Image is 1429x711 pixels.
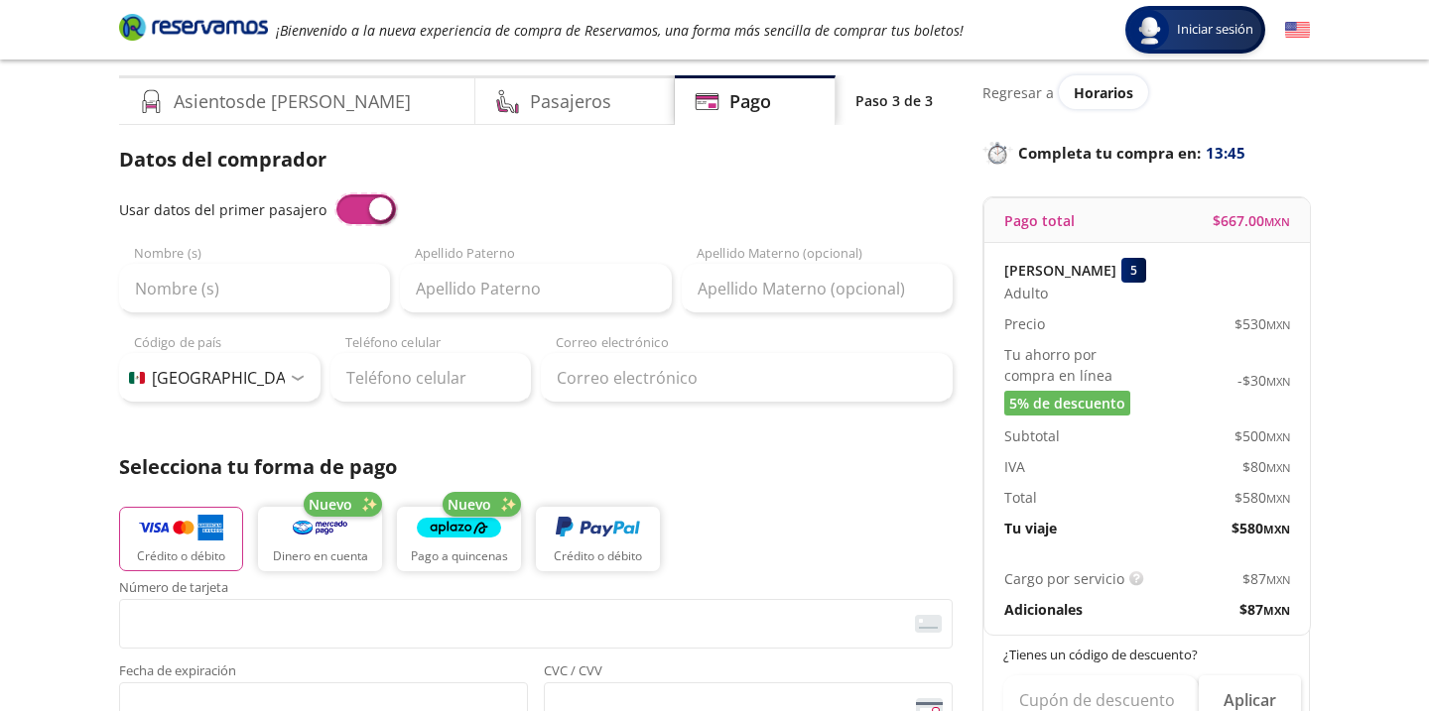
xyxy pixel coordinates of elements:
input: Teléfono celular [330,353,532,403]
span: CVC / CVV [544,664,953,682]
input: Correo electrónico [541,353,953,403]
input: Apellido Paterno [400,264,671,313]
p: Crédito o débito [554,547,642,565]
i: Brand Logo [119,12,268,42]
em: ¡Bienvenido a la nueva experiencia de compra de Reservamos, una forma más sencilla de comprar tus... [276,21,964,40]
input: Apellido Materno (opcional) [682,264,953,313]
span: Nuevo [448,494,491,515]
div: Regresar a ver horarios [982,75,1310,109]
p: Precio [1004,313,1045,334]
small: MXN [1266,374,1290,389]
button: Crédito o débito [119,507,243,571]
button: Crédito o débito [536,507,660,571]
p: Total [1004,487,1037,508]
span: -$ 30 [1237,370,1290,391]
p: Dinero en cuenta [273,547,368,565]
span: $ 580 [1234,487,1290,508]
p: Cargo por servicio [1004,568,1124,589]
button: Pago a quincenas [397,507,521,571]
span: 5% de descuento [1009,393,1125,414]
p: [PERSON_NAME] [1004,260,1116,281]
small: MXN [1263,522,1290,536]
span: Horarios [1074,83,1133,102]
p: Selecciona tu forma de pago [119,452,953,482]
button: Dinero en cuenta [258,507,382,571]
small: MXN [1266,317,1290,332]
p: Tu ahorro por compra en línea [1004,344,1147,386]
iframe: Iframe del número de tarjeta asegurada [128,605,944,643]
span: Nuevo [309,494,352,515]
span: $ 530 [1234,313,1290,334]
span: $ 87 [1239,599,1290,620]
span: Iniciar sesión [1169,20,1261,40]
h4: Asientos de [PERSON_NAME] [174,88,411,115]
p: Adicionales [1004,599,1083,620]
p: Regresar a [982,82,1054,103]
span: $ 580 [1232,518,1290,538]
p: ¿Tienes un código de descuento? [1003,646,1291,665]
span: Fecha de expiración [119,664,528,682]
img: card [915,615,942,633]
p: Tu viaje [1004,518,1057,538]
span: Usar datos del primer pasajero [119,200,326,219]
h4: Pasajeros [530,88,611,115]
p: Pago a quincenas [411,547,508,565]
span: Adulto [1004,283,1048,303]
h4: Pago [729,88,771,115]
p: Subtotal [1004,425,1060,446]
img: MX [129,372,145,384]
input: Nombre (s) [119,264,390,313]
p: Crédito o débito [137,547,225,565]
span: $ 667.00 [1213,210,1290,231]
span: $ 500 [1234,425,1290,446]
p: Completa tu compra en : [982,139,1310,167]
p: Datos del comprador [119,145,953,175]
small: MXN [1264,214,1290,229]
p: IVA [1004,456,1025,477]
span: 13:45 [1206,142,1245,165]
span: Número de tarjeta [119,581,953,599]
iframe: Messagebird Livechat Widget [1314,596,1409,691]
button: English [1285,18,1310,43]
small: MXN [1266,460,1290,475]
small: MXN [1266,429,1290,444]
a: Brand Logo [119,12,268,48]
small: MXN [1266,572,1290,587]
small: MXN [1266,491,1290,506]
p: Pago total [1004,210,1075,231]
small: MXN [1263,603,1290,618]
p: Paso 3 de 3 [855,90,933,111]
div: 5 [1121,258,1146,283]
span: $ 80 [1242,456,1290,477]
span: $ 87 [1242,568,1290,589]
